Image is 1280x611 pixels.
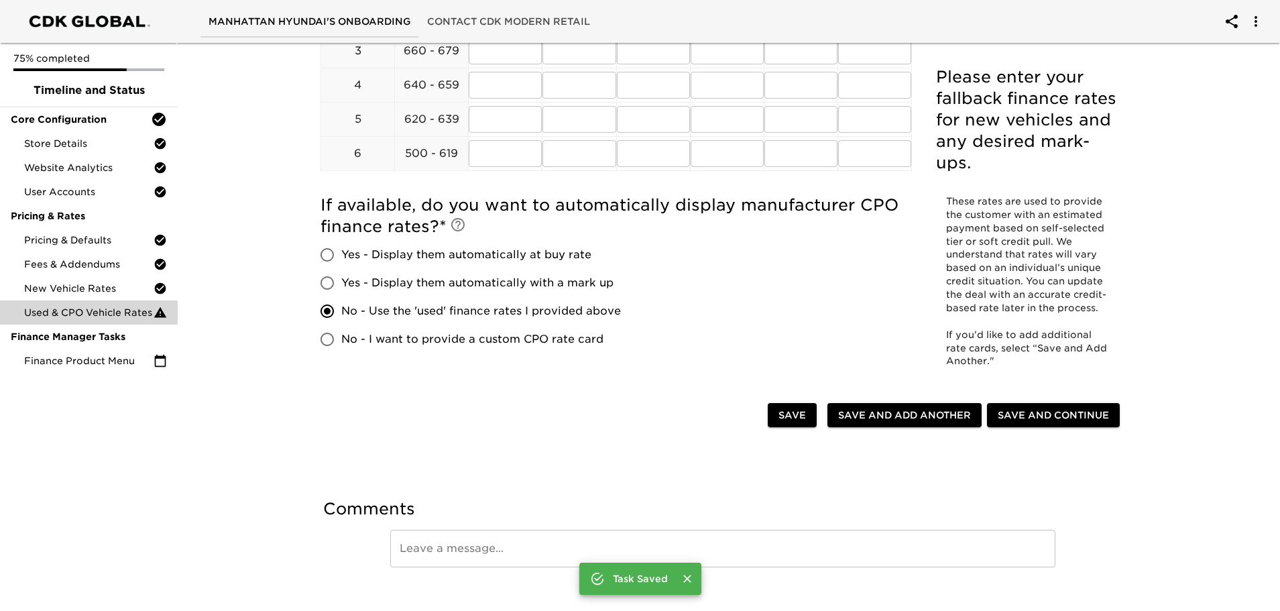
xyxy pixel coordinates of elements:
p: 640 - 659 [395,77,468,93]
span: Pricing & Defaults [24,233,154,247]
span: No - I want to provide a custom CPO rate card [341,331,603,347]
span: Timeline and Status [11,82,167,99]
h5: Comments [323,498,1122,520]
span: Website Analytics [24,161,154,174]
span: Yes - Display them automatically at buy rate [341,247,591,263]
button: Save [768,403,817,428]
span: Pricing & Rates [11,209,167,223]
span: No - Use the 'used' finance rates I provided above [341,303,621,319]
span: User Accounts [24,185,154,199]
button: account of current user [1216,5,1248,38]
span: Save and Add Another [838,407,971,424]
h5: If available, do you want to automatically display manufacturer CPO finance rates? [321,195,912,237]
span: New Vehicle Rates [24,282,154,295]
span: Store Details [24,137,154,150]
span: If you’d like to add additional rate cards, select “Save and Add Another." [946,329,1110,366]
p: 620 - 639 [395,111,468,127]
button: account of current user [1240,5,1272,38]
button: Save and Continue [987,403,1120,428]
span: Fees & Addendums [24,258,154,271]
span: Contact CDK Modern Retail [427,13,590,30]
p: 500 - 619 [395,146,468,162]
span: Save and Continue [998,407,1109,424]
button: Save and Add Another [827,403,982,428]
span: Core Configuration [11,113,151,126]
span: Finance Product Menu [24,354,154,368]
p: 5 [321,111,394,127]
p: 3 [321,43,394,59]
span: Manhattan Hyundai's Onboarding [209,13,411,30]
button: Close [679,570,696,588]
p: 75% completed [13,52,164,65]
p: 660 - 679 [395,43,468,59]
h5: Please enter your fallback finance rates for new vehicles and any desired mark-ups. [936,66,1117,174]
p: 4 [321,77,394,93]
span: Used & CPO Vehicle Rates [24,306,154,319]
div: Task Saved [613,567,668,591]
span: These rates are used to provide the customer with an estimated payment based on self-selected tie... [946,196,1107,313]
span: Yes - Display them automatically with a mark up [341,275,614,291]
span: Finance Manager Tasks [11,330,167,343]
p: 6 [321,146,394,162]
span: Save [778,407,806,424]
